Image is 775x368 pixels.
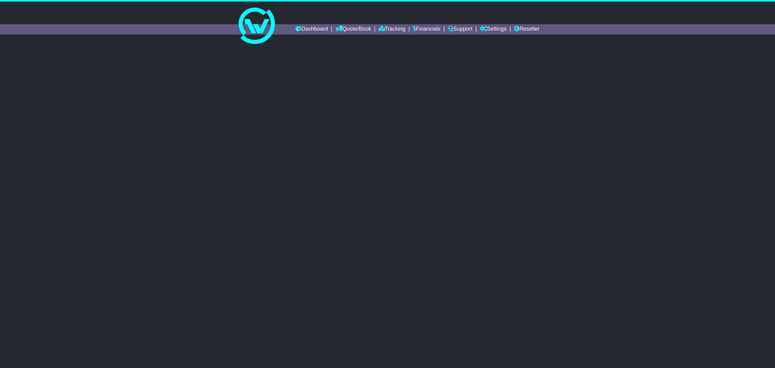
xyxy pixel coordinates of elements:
a: Support [448,24,472,35]
a: Settings [480,24,506,35]
a: Dashboard [295,24,328,35]
a: Tracking [379,24,405,35]
a: Financials [413,24,440,35]
a: Quote/Book [335,24,371,35]
a: Reseller [514,24,539,35]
